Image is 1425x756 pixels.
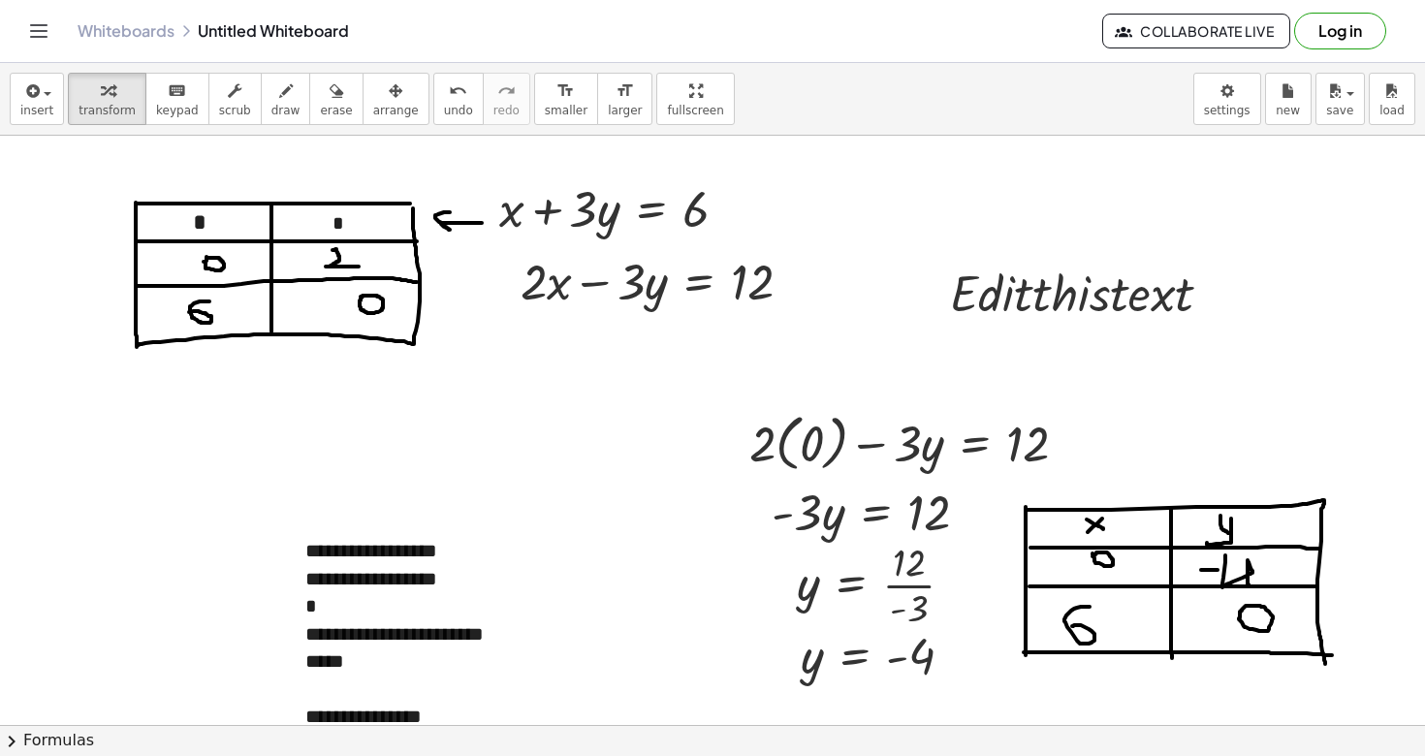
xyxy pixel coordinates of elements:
button: erase [309,73,363,125]
span: settings [1204,104,1251,117]
span: transform [79,104,136,117]
a: Whiteboards [78,21,174,41]
span: draw [271,104,301,117]
span: arrange [373,104,419,117]
button: scrub [208,73,262,125]
button: save [1315,73,1365,125]
span: fullscreen [667,104,723,117]
span: insert [20,104,53,117]
button: format_sizesmaller [534,73,598,125]
button: Collaborate Live [1102,14,1290,48]
span: load [1379,104,1405,117]
span: keypad [156,104,199,117]
span: Collaborate Live [1119,22,1274,40]
button: keyboardkeypad [145,73,209,125]
button: fullscreen [656,73,734,125]
span: new [1276,104,1300,117]
i: format_size [616,79,634,103]
i: redo [497,79,516,103]
span: scrub [219,104,251,117]
span: erase [320,104,352,117]
span: save [1326,104,1353,117]
button: load [1369,73,1415,125]
span: undo [444,104,473,117]
i: keyboard [168,79,186,103]
button: new [1265,73,1312,125]
button: Log in [1294,13,1386,49]
button: redoredo [483,73,530,125]
button: Toggle navigation [23,16,54,47]
span: smaller [545,104,587,117]
button: settings [1193,73,1261,125]
span: redo [493,104,520,117]
button: arrange [363,73,429,125]
button: transform [68,73,146,125]
button: format_sizelarger [597,73,652,125]
button: draw [261,73,311,125]
button: undoundo [433,73,484,125]
i: undo [449,79,467,103]
button: insert [10,73,64,125]
span: larger [608,104,642,117]
i: format_size [556,79,575,103]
